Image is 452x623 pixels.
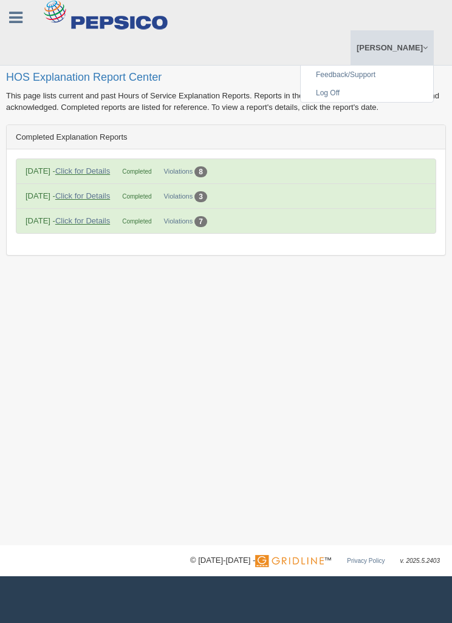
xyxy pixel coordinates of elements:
a: Log Off [301,84,433,102]
a: Privacy Policy [347,557,385,564]
a: Violations [164,168,193,175]
div: 8 [194,166,207,177]
div: [DATE] - [19,215,116,226]
div: © [DATE]-[DATE] - ™ [190,554,440,567]
div: 7 [194,216,207,227]
a: Click for Details [55,166,110,175]
div: [DATE] - [19,165,116,177]
a: Click for Details [55,216,110,225]
a: [PERSON_NAME] [351,30,434,65]
div: [DATE] - [19,190,116,202]
span: Completed [122,168,151,175]
span: v. 2025.5.2403 [400,557,440,564]
a: Violations [164,217,193,225]
a: Click for Details [55,191,110,200]
div: Completed Explanation Reports [7,125,445,149]
span: Completed [122,218,151,225]
div: 3 [194,191,207,202]
a: Violations [164,192,193,200]
img: Gridline [255,555,324,567]
span: Completed [122,193,151,200]
a: Feedback/Support [301,66,433,84]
